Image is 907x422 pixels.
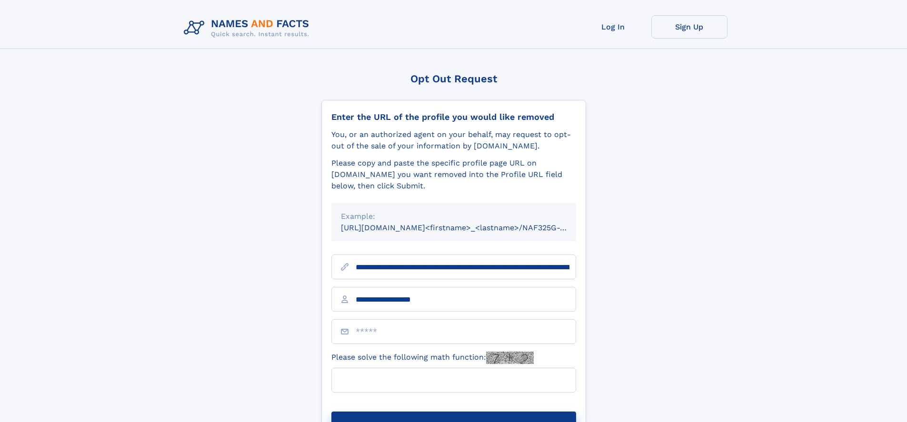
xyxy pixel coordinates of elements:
[331,157,576,192] div: Please copy and paste the specific profile page URL on [DOMAIN_NAME] you want removed into the Pr...
[331,352,534,364] label: Please solve the following math function:
[331,112,576,122] div: Enter the URL of the profile you would like removed
[331,129,576,152] div: You, or an authorized agent on your behalf, may request to opt-out of the sale of your informatio...
[651,15,728,39] a: Sign Up
[180,15,317,41] img: Logo Names and Facts
[575,15,651,39] a: Log In
[321,73,586,85] div: Opt Out Request
[341,211,567,222] div: Example:
[341,223,594,232] small: [URL][DOMAIN_NAME]<firstname>_<lastname>/NAF325G-xxxxxxxx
